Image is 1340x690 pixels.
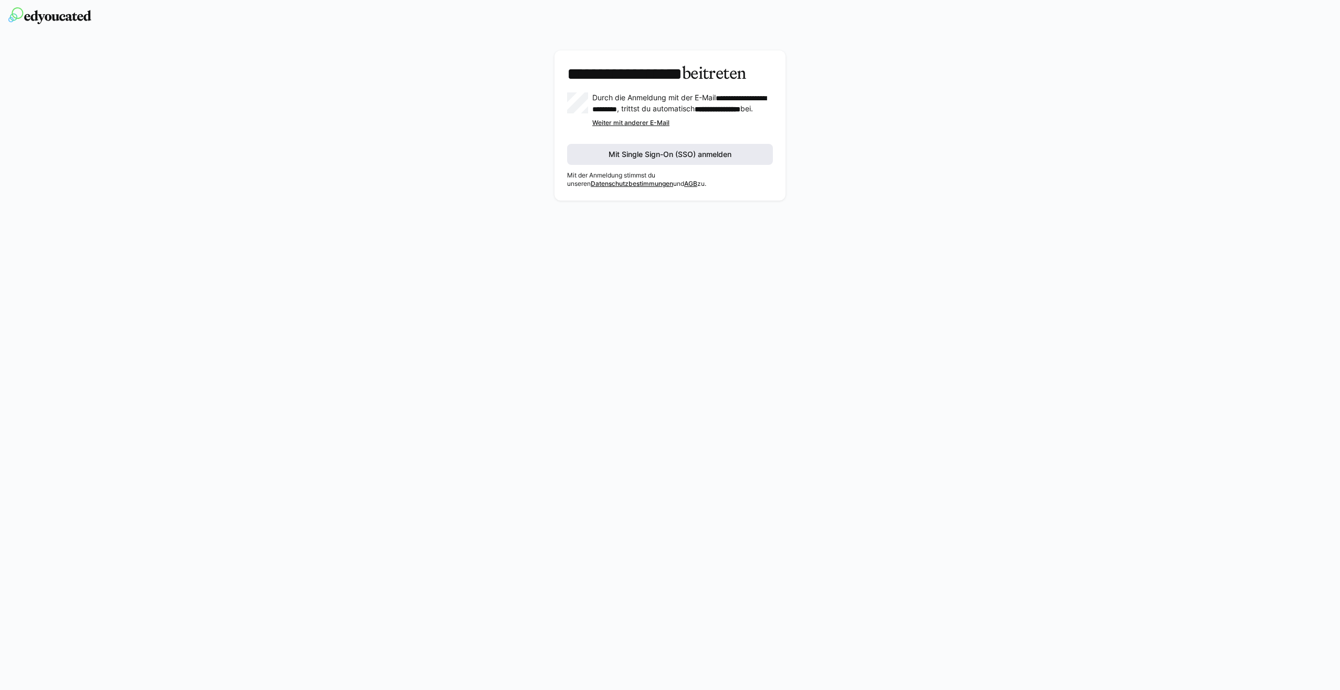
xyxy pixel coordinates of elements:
[591,180,673,187] a: Datenschutzbestimmungen
[684,180,697,187] a: AGB
[607,149,733,160] span: Mit Single Sign-On (SSO) anmelden
[567,63,773,84] h3: beitreten
[8,7,91,24] img: edyoucated
[592,92,773,114] p: Durch die Anmeldung mit der E-Mail , trittst du automatisch bei.
[592,119,773,127] div: Weiter mit anderer E-Mail
[567,171,773,188] p: Mit der Anmeldung stimmst du unseren und zu.
[567,144,773,165] button: Mit Single Sign-On (SSO) anmelden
